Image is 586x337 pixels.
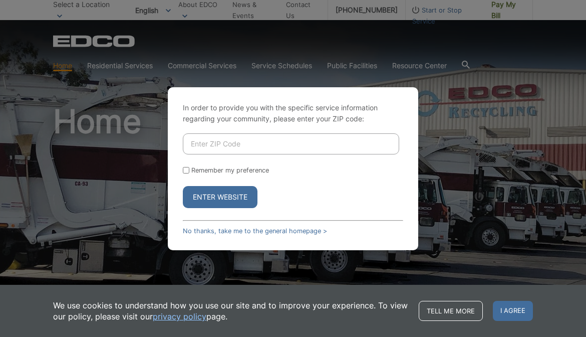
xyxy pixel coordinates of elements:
[183,102,403,124] p: In order to provide you with the specific service information regarding your community, please en...
[493,301,533,321] span: I agree
[183,227,327,235] a: No thanks, take me to the general homepage >
[183,133,399,154] input: Enter ZIP Code
[153,311,206,322] a: privacy policy
[419,301,483,321] a: Tell me more
[191,166,269,174] label: Remember my preference
[53,300,409,322] p: We use cookies to understand how you use our site and to improve your experience. To view our pol...
[183,186,257,208] button: Enter Website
